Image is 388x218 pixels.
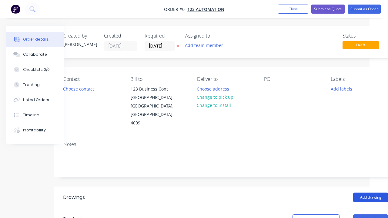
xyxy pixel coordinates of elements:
button: Add team member [185,41,226,49]
button: Close [278,5,308,14]
div: [PERSON_NAME] [63,41,97,48]
a: 123 Automation [187,6,224,12]
button: Order details [6,32,64,47]
button: Checklists 0/0 [6,62,64,77]
div: Labels [331,76,388,82]
div: 123 Business Cont[GEOGRAPHIC_DATA], [GEOGRAPHIC_DATA], [GEOGRAPHIC_DATA], 4009 [125,84,186,127]
div: Created by [63,33,97,39]
button: Collaborate [6,47,64,62]
button: Change to install [194,101,234,109]
div: Status [343,33,388,39]
div: Checklists 0/0 [23,67,50,72]
button: Choose address [194,84,232,93]
div: Bill to [130,76,188,82]
button: Add drawing [353,193,388,202]
div: Drawings [63,194,85,201]
div: Contact [63,76,121,82]
button: Change to pick up [194,93,237,101]
button: Tracking [6,77,64,92]
button: Add team member [182,41,226,49]
img: Factory [11,5,20,14]
div: Required [145,33,178,39]
button: Linked Orders [6,92,64,107]
button: Choose contact [60,84,97,93]
button: Submit as Quote [311,5,345,14]
div: Tracking [23,82,40,88]
span: Draft [343,41,379,49]
button: Submit as Order [348,5,381,14]
div: PO [264,76,321,82]
div: Order details [23,37,49,42]
span: Order #0 - [164,6,187,12]
button: Add labels [327,84,355,93]
div: Profitability [23,127,46,133]
div: 123 Business Cont [131,85,181,93]
div: [GEOGRAPHIC_DATA], [GEOGRAPHIC_DATA], [GEOGRAPHIC_DATA], 4009 [131,93,181,127]
div: Timeline [23,112,39,118]
button: Profitability [6,123,64,138]
div: Notes [63,141,388,147]
div: Linked Orders [23,97,49,103]
div: Assigned to [185,33,246,39]
div: Deliver to [197,76,254,82]
div: Created [104,33,137,39]
div: Collaborate [23,52,47,57]
button: Timeline [6,107,64,123]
